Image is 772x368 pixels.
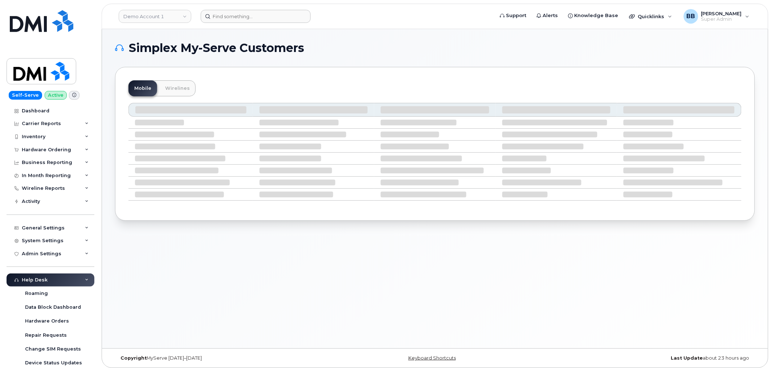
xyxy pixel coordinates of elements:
a: Keyboard Shortcuts [408,355,456,361]
a: Mobile [128,80,157,96]
strong: Copyright [121,355,147,361]
div: MyServe [DATE]–[DATE] [115,355,328,361]
a: Wirelines [159,80,196,96]
div: about 23 hours ago [542,355,755,361]
span: Simplex My-Serve Customers [129,43,304,53]
strong: Last Update [671,355,703,361]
